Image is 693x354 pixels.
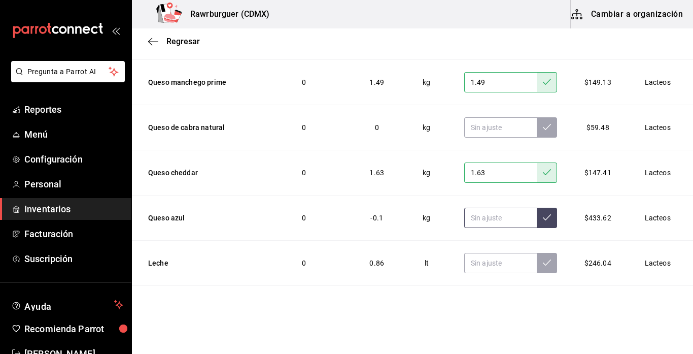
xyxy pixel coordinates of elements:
[24,227,123,241] span: Facturación
[401,150,452,196] td: kg
[132,196,256,241] td: Queso azul
[464,163,537,183] input: Sin ajuste
[626,196,693,241] td: Lacteos
[302,169,306,177] span: 0
[132,150,256,196] td: Queso cheddar
[626,241,693,286] td: Lacteos
[302,259,306,267] span: 0
[626,60,693,105] td: Lacteos
[24,103,123,116] span: Reportes
[626,105,693,150] td: Lacteos
[132,60,256,105] td: Queso manchego prime
[132,105,256,150] td: Queso de cabra natural
[112,26,120,35] button: open_drawer_menu
[302,214,306,222] span: 0
[132,286,256,331] td: Aderezo de queso cheddar
[464,208,537,228] input: Sin ajuste
[401,286,452,331] td: kg
[586,123,609,132] span: $59.48
[182,8,269,20] h3: Rawrburguer (CDMX)
[626,286,693,331] td: Lacteos
[24,299,110,311] span: Ayuda
[302,78,306,86] span: 0
[24,252,123,266] span: Suscripción
[584,169,611,177] span: $147.41
[369,259,384,267] span: 0.86
[24,322,123,336] span: Recomienda Parrot
[375,123,379,132] span: 0
[7,74,125,84] a: Pregunta a Parrot AI
[369,169,384,177] span: 1.63
[401,241,452,286] td: lt
[370,214,383,222] span: -0.1
[11,61,125,82] button: Pregunta a Parrot AI
[584,259,611,267] span: $246.04
[401,60,452,105] td: kg
[401,105,452,150] td: kg
[626,150,693,196] td: Lacteos
[166,37,200,46] span: Regresar
[24,202,123,216] span: Inventarios
[24,152,123,166] span: Configuración
[584,78,611,86] span: $149.13
[24,127,123,141] span: Menú
[464,253,537,273] input: Sin ajuste
[24,177,123,191] span: Personal
[401,196,452,241] td: kg
[584,214,611,222] span: $433.62
[464,72,537,92] input: Sin ajuste
[464,117,537,138] input: Sin ajuste
[132,241,256,286] td: Leche
[27,67,109,77] span: Pregunta a Parrot AI
[369,78,384,86] span: 1.49
[148,37,200,46] button: Regresar
[302,123,306,132] span: 0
